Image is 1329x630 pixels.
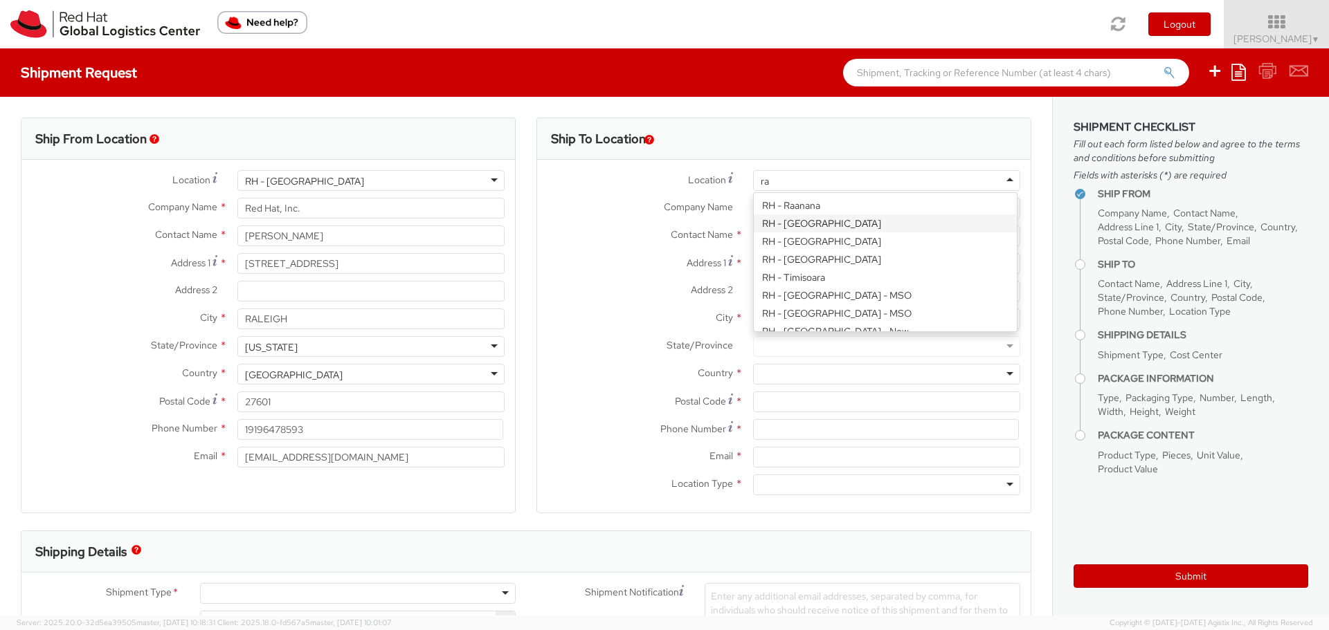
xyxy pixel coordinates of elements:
[171,257,210,269] span: Address 1
[1098,349,1164,361] span: Shipment Type
[1197,449,1240,461] span: Unit Value
[136,618,215,627] span: master, [DATE] 10:18:31
[155,228,217,241] span: Contact Name
[245,340,298,354] div: [US_STATE]
[754,304,1017,322] div: RH - [GEOGRAPHIC_DATA] - MSO
[1165,405,1195,418] span: Weight
[1098,189,1308,199] h4: Ship From
[182,367,217,379] span: Country
[1155,234,1220,247] span: Phone Number
[754,268,1017,286] div: RH - Timisoara
[1166,277,1227,290] span: Address Line 1
[1240,391,1272,404] span: Length
[1098,234,1149,247] span: Postal Code
[1173,207,1236,219] span: Contact Name
[1125,391,1193,404] span: Packaging Type
[1130,405,1159,418] span: Height
[217,11,307,34] button: Need help?
[698,367,733,379] span: Country
[1200,391,1234,404] span: Number
[1098,305,1163,317] span: Phone Number
[754,232,1017,250] div: RH - [GEOGRAPHIC_DATA]
[10,10,200,38] img: rh-logistics-00dfa346123c4ec078e1.svg
[17,618,215,627] span: Server: 2025.20.0-32d5ea39505
[1074,168,1308,182] span: Fields with asterisks (*) are required
[151,339,217,351] span: State/Province
[245,368,343,382] div: [GEOGRAPHIC_DATA]
[1148,12,1211,36] button: Logout
[1098,430,1308,441] h4: Package Content
[208,615,508,627] span: IT Fixed Assets and Contracts 850
[1110,618,1312,629] span: Copyright © [DATE]-[DATE] Agistix Inc., All Rights Reserved
[106,585,172,601] span: Shipment Type
[1165,221,1182,233] span: City
[1074,121,1308,133] h3: Shipment Checklist
[1211,291,1263,304] span: Postal Code
[709,450,733,462] span: Email
[245,174,364,188] div: RH - [GEOGRAPHIC_DATA]
[159,395,210,407] span: Postal Code
[1098,291,1164,304] span: State/Province
[687,257,726,269] span: Address 1
[1227,234,1250,247] span: Email
[667,339,733,351] span: State/Province
[119,613,172,629] span: Cost Center
[200,311,217,324] span: City
[217,618,392,627] span: Client: 2025.18.0-fd567a5
[1188,221,1254,233] span: State/Province
[175,284,217,296] span: Address 2
[1098,330,1308,340] h4: Shipping Details
[754,214,1017,232] div: RH - [GEOGRAPHIC_DATA]
[1074,137,1308,165] span: Fill out each form listed below and agree to the terms and conditions before submitting
[671,477,733,490] span: Location Type
[1098,259,1308,270] h4: Ship To
[660,423,726,435] span: Phone Number
[843,59,1189,86] input: Shipment, Tracking or Reference Number (at least 4 chars)
[1260,221,1295,233] span: Country
[1098,373,1308,384] h4: Package Information
[1098,277,1160,290] span: Contact Name
[1233,33,1320,45] span: [PERSON_NAME]
[35,132,147,146] h3: Ship From Location
[754,322,1017,340] div: RH - [GEOGRAPHIC_DATA] - New
[754,250,1017,268] div: RH - [GEOGRAPHIC_DATA]
[754,286,1017,304] div: RH - [GEOGRAPHIC_DATA] - MSO
[1312,34,1320,45] span: ▼
[1162,449,1191,461] span: Pieces
[664,201,733,213] span: Company Name
[1098,449,1156,461] span: Product Type
[585,585,679,600] span: Shipment Notification
[1169,305,1231,317] span: Location Type
[1170,291,1205,304] span: Country
[675,395,726,407] span: Postal Code
[754,196,1017,214] div: RH - Raanana
[671,228,733,241] span: Contact Name
[35,545,127,559] h3: Shipping Details
[1098,391,1119,404] span: Type
[688,174,726,186] span: Location
[194,450,217,462] span: Email
[1098,221,1159,233] span: Address Line 1
[716,311,733,324] span: City
[148,201,217,213] span: Company Name
[310,618,392,627] span: master, [DATE] 10:01:07
[1233,277,1250,290] span: City
[172,174,210,186] span: Location
[1098,207,1167,219] span: Company Name
[21,65,137,80] h4: Shipment Request
[691,284,733,296] span: Address 2
[1074,564,1308,588] button: Submit
[1098,405,1123,418] span: Width
[1098,463,1158,475] span: Product Value
[1170,349,1222,361] span: Cost Center
[551,132,646,146] h3: Ship To Location
[152,422,217,434] span: Phone Number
